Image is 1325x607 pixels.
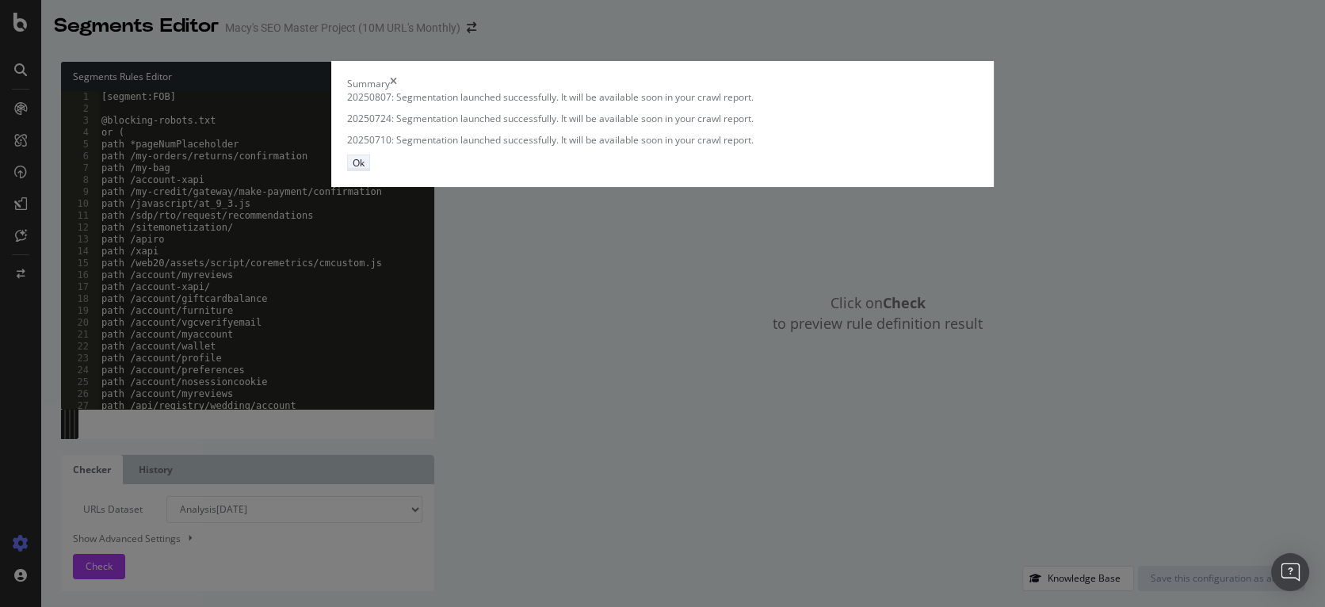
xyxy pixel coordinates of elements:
p: 20250724: Segmentation launched successfully. It will be available soon in your crawl report. [347,112,978,125]
button: Ok [347,155,370,171]
p: 20250710: Segmentation launched successfully. It will be available soon in your crawl report. [347,133,978,147]
div: Ok [353,156,365,170]
p: 20250807: Segmentation launched successfully. It will be available soon in your crawl report. [347,90,978,104]
div: Open Intercom Messenger [1271,553,1309,591]
div: times [390,77,397,90]
div: modal [331,61,994,188]
div: Summary [347,77,390,90]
